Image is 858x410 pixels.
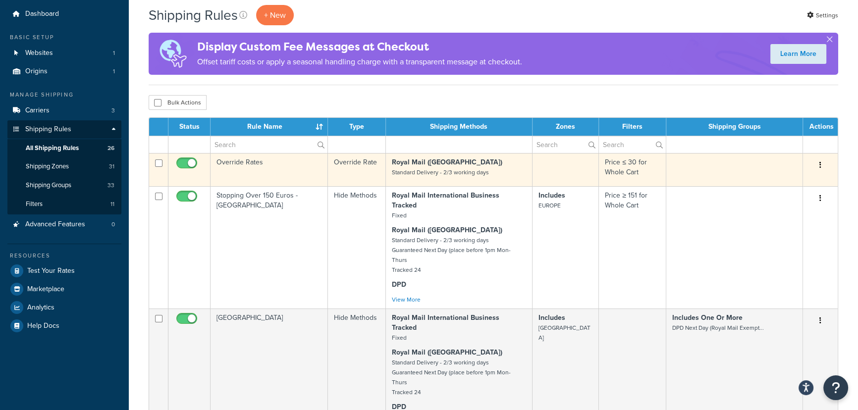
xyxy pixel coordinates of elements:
td: Override Rates [211,153,328,186]
input: Search [211,136,327,153]
div: Resources [7,252,121,260]
a: Dashboard [7,5,121,23]
span: 0 [111,220,115,229]
th: Status [168,118,211,136]
span: Filters [26,200,43,208]
div: Manage Shipping [7,91,121,99]
button: Bulk Actions [149,95,207,110]
h1: Shipping Rules [149,5,238,25]
td: Stopping Over 150 Euros - [GEOGRAPHIC_DATA] [211,186,328,308]
span: 3 [111,106,115,115]
small: Fixed [392,333,407,342]
p: + New [256,5,294,25]
strong: Royal Mail ([GEOGRAPHIC_DATA]) [392,157,502,167]
th: Filters [599,118,666,136]
small: Fixed [392,211,407,220]
span: 26 [107,144,114,153]
img: duties-banner-06bc72dcb5fe05cb3f9472aba00be2ae8eb53ab6f0d8bb03d382ba314ac3c341.png [149,33,197,75]
a: Test Your Rates [7,262,121,280]
a: Help Docs [7,317,121,335]
a: Filters 11 [7,195,121,213]
a: View More [392,295,421,304]
small: [GEOGRAPHIC_DATA] [538,323,590,342]
span: Help Docs [27,322,59,330]
small: Standard Delivery - 2/3 working days [392,168,489,177]
a: Shipping Zones 31 [7,157,121,176]
strong: Royal Mail International Business Tracked [392,190,499,210]
span: 11 [110,200,114,208]
span: Shipping Zones [26,162,69,171]
span: 33 [107,181,114,190]
small: Standard Delivery - 2/3 working days Guaranteed Next Day (place before 1pm Mon-Thurs Tracked 24 [392,236,511,274]
button: Open Resource Center [823,375,848,400]
small: Standard Delivery - 2/3 working days Guaranteed Next Day (place before 1pm Mon-Thurs Tracked 24 [392,358,511,397]
li: All Shipping Rules [7,139,121,157]
div: Basic Setup [7,33,121,42]
input: Search [533,136,599,153]
span: Websites [25,49,53,57]
span: Dashboard [25,10,59,18]
a: Learn More [770,44,826,64]
h4: Display Custom Fee Messages at Checkout [197,39,522,55]
li: Shipping Rules [7,120,121,214]
span: Test Your Rates [27,267,75,275]
span: Analytics [27,304,54,312]
li: Shipping Zones [7,157,121,176]
p: Offset tariff costs or apply a seasonal handling charge with a transparent message at checkout. [197,55,522,69]
a: Shipping Groups 33 [7,176,121,195]
span: Origins [25,67,48,76]
span: All Shipping Rules [26,144,79,153]
td: Hide Methods [328,186,386,308]
span: 31 [109,162,114,171]
small: DPD Next Day (Royal Mail Exempt... [672,323,764,332]
a: Origins 1 [7,62,121,81]
a: Marketplace [7,280,121,298]
strong: DPD [392,279,406,290]
td: Override Rate [328,153,386,186]
li: Advanced Features [7,215,121,234]
span: Marketplace [27,285,64,294]
small: EUROPE [538,201,561,210]
input: Search [599,136,666,153]
span: Carriers [25,106,50,115]
span: 1 [113,67,115,76]
a: Shipping Rules [7,120,121,139]
li: Filters [7,195,121,213]
strong: Royal Mail ([GEOGRAPHIC_DATA]) [392,225,502,235]
li: Websites [7,44,121,62]
td: Price ≤ 30 for Whole Cart [599,153,666,186]
span: Shipping Rules [25,125,71,134]
a: Analytics [7,299,121,316]
th: Type [328,118,386,136]
a: Carriers 3 [7,102,121,120]
a: Websites 1 [7,44,121,62]
span: Shipping Groups [26,181,71,190]
li: Shipping Groups [7,176,121,195]
span: Advanced Features [25,220,85,229]
strong: Includes [538,190,565,201]
a: Advanced Features 0 [7,215,121,234]
a: Settings [807,8,838,22]
span: 1 [113,49,115,57]
th: Actions [803,118,838,136]
a: All Shipping Rules 26 [7,139,121,157]
strong: Includes One Or More [672,312,743,323]
strong: Includes [538,312,565,323]
strong: Royal Mail ([GEOGRAPHIC_DATA]) [392,347,502,358]
th: Shipping Methods [386,118,533,136]
td: Price ≥ 151 for Whole Cart [599,186,666,308]
th: Shipping Groups [666,118,803,136]
th: Rule Name : activate to sort column ascending [211,118,328,136]
li: Origins [7,62,121,81]
li: Carriers [7,102,121,120]
strong: Royal Mail International Business Tracked [392,312,499,333]
th: Zones [533,118,599,136]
